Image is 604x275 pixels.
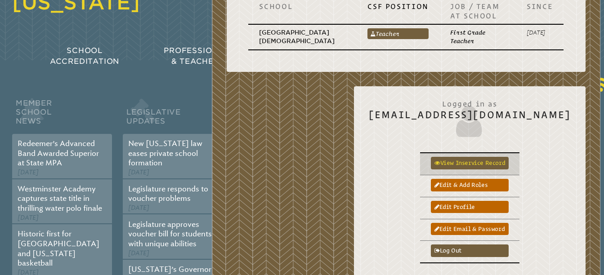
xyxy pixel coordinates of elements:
[431,157,509,169] a: View inservice record
[259,2,346,11] p: School
[18,169,39,176] span: [DATE]
[128,139,202,167] a: New [US_STATE] law eases private school formation
[367,28,428,39] a: Teacher
[431,201,509,213] a: Edit profile
[50,46,119,66] span: School Accreditation
[18,214,39,222] span: [DATE]
[18,139,99,167] a: Redeemer’s Advanced Band Awarded Superior at State MPA
[18,185,102,213] a: Westminster Academy captures state title in thrilling water polo finale
[12,97,112,134] h2: Member School News
[450,2,505,20] p: Job / Team at School
[431,244,509,257] a: Log out
[128,185,208,203] a: Legislature responds to voucher problems
[128,249,149,257] span: [DATE]
[128,204,149,212] span: [DATE]
[431,179,509,191] a: Edit & add roles
[128,169,149,176] span: [DATE]
[527,28,553,37] p: [DATE]
[369,95,571,109] span: Logged in as
[431,223,509,235] a: Edit email & password
[128,220,212,248] a: Legislature approves voucher bill for students with unique abilities
[18,230,99,267] a: Historic first for [GEOGRAPHIC_DATA] and [US_STATE] basketball
[367,2,428,11] p: CSF Position
[123,97,223,134] h2: Legislative Updates
[450,28,505,46] p: First Grade Teacher
[259,28,346,46] p: [GEOGRAPHIC_DATA][DEMOGRAPHIC_DATA]
[527,2,553,11] p: Since
[164,46,295,66] span: Professional Development & Teacher Certification
[369,95,571,140] h2: [EMAIL_ADDRESS][DOMAIN_NAME]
